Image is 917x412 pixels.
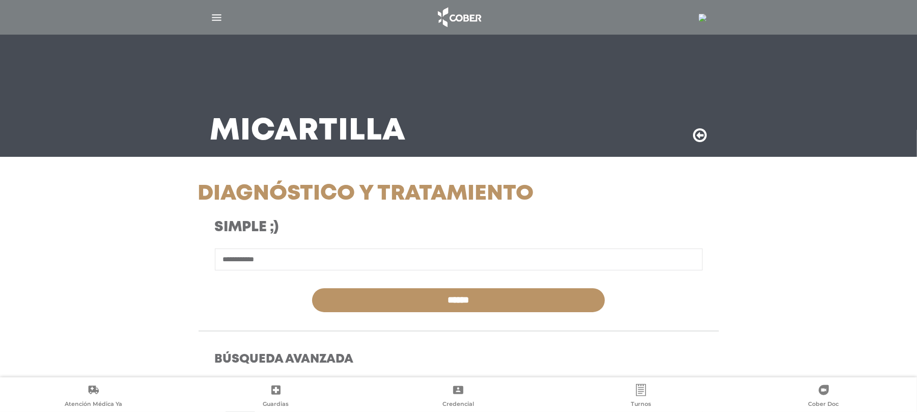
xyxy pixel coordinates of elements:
a: Turnos [550,384,733,410]
h3: Simple ;) [215,219,524,236]
span: Cober Doc [809,400,839,409]
span: Turnos [631,400,651,409]
h1: Diagnóstico y Tratamiento [198,181,541,207]
span: Credencial [442,400,474,409]
h4: Búsqueda Avanzada [215,352,703,367]
a: Guardias [185,384,368,410]
h3: Mi Cartilla [210,118,406,145]
span: Atención Médica Ya [65,400,122,409]
img: logo_cober_home-white.png [432,5,486,30]
span: Guardias [263,400,289,409]
img: 7294 [699,14,707,22]
a: Atención Médica Ya [2,384,185,410]
a: Credencial [367,384,550,410]
img: Cober_menu-lines-white.svg [210,11,223,24]
a: Cober Doc [732,384,915,410]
